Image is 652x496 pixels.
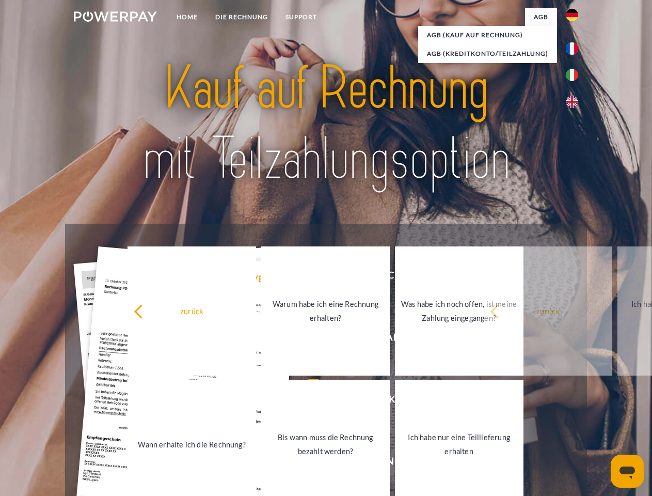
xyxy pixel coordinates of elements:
[566,69,578,81] img: it
[134,437,250,451] div: Wann erhalte ich die Rechnung?
[525,8,557,26] a: agb
[611,455,644,488] iframe: Schaltfläche zum Öffnen des Messaging-Fensters
[395,246,523,376] a: Was habe ich noch offen, ist meine Zahlung eingegangen?
[277,8,326,26] a: SUPPORT
[490,304,606,318] div: zurück
[267,430,384,458] div: Bis wann muss die Rechnung bezahlt werden?
[267,297,384,325] div: Warum habe ich eine Rechnung erhalten?
[134,304,250,318] div: zurück
[168,8,206,26] a: Home
[418,44,557,63] a: AGB (Kreditkonto/Teilzahlung)
[74,11,157,22] img: logo-powerpay-white.svg
[99,50,553,198] img: title-powerpay_de.svg
[566,9,578,21] img: de
[566,42,578,55] img: fr
[566,96,578,108] img: en
[418,26,557,44] a: AGB (Kauf auf Rechnung)
[401,297,517,325] div: Was habe ich noch offen, ist meine Zahlung eingegangen?
[401,430,517,458] div: Ich habe nur eine Teillieferung erhalten
[206,8,277,26] a: DIE RECHNUNG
